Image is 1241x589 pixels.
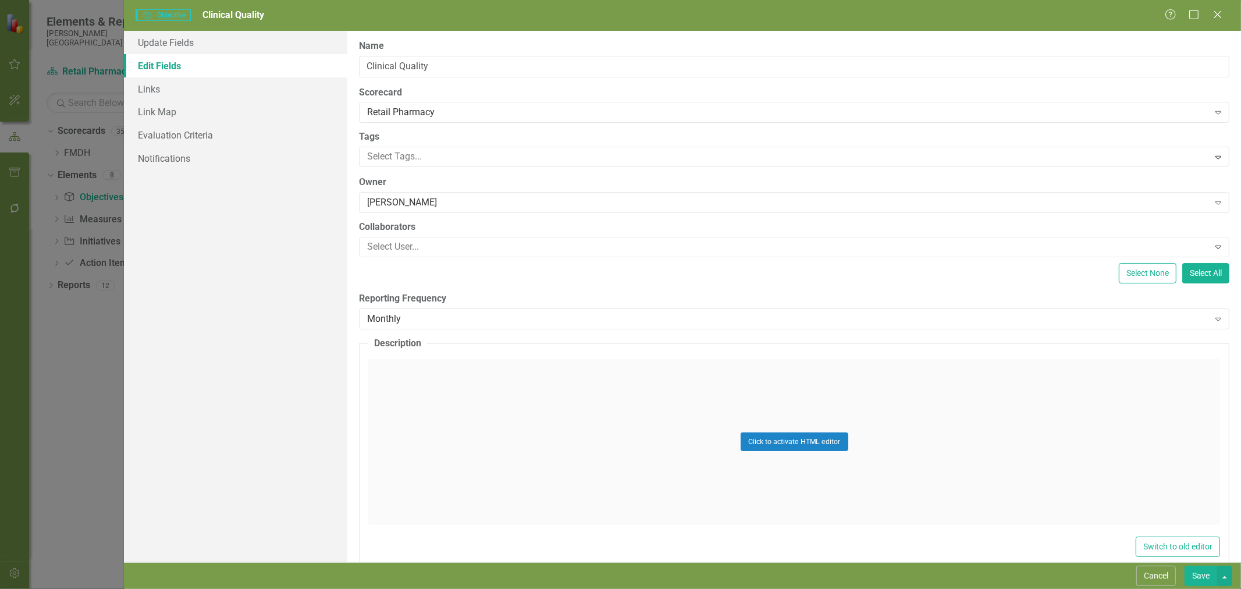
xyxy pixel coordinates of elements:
[367,196,1208,210] div: [PERSON_NAME]
[202,9,264,20] span: Clinical Quality
[124,147,347,170] a: Notifications
[359,56,1229,77] input: Objective Name
[741,432,848,451] button: Click to activate HTML editor
[368,337,427,350] legend: Description
[1182,263,1229,283] button: Select All
[1136,566,1176,586] button: Cancel
[124,123,347,147] a: Evaluation Criteria
[1136,537,1220,557] button: Switch to old editor
[124,54,347,77] a: Edit Fields
[359,292,1229,306] label: Reporting Frequency
[136,9,190,21] span: Objective
[359,40,1229,53] label: Name
[124,77,347,101] a: Links
[124,100,347,123] a: Link Map
[1119,263,1176,283] button: Select None
[1185,566,1217,586] button: Save
[359,176,1229,189] label: Owner
[124,31,347,54] a: Update Fields
[359,86,1229,100] label: Scorecard
[367,106,1208,119] div: Retail Pharmacy
[359,221,1229,234] label: Collaborators
[367,312,1208,325] div: Monthly
[359,130,1229,144] label: Tags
